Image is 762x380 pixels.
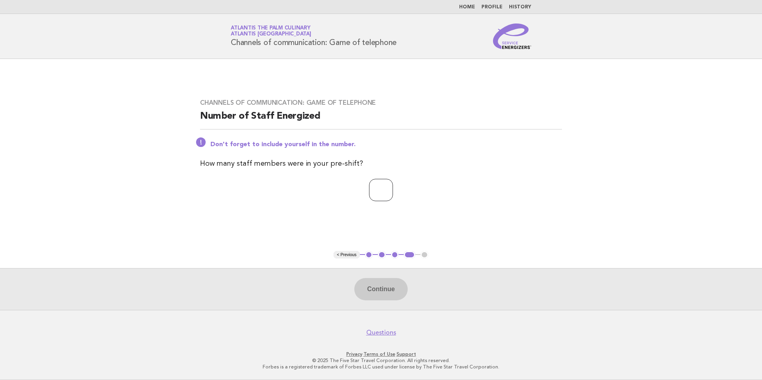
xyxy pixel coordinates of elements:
[137,364,625,370] p: Forbes is a registered trademark of Forbes LLC used under license by The Five Star Travel Corpora...
[231,25,311,37] a: Atlantis The Palm CulinaryAtlantis [GEOGRAPHIC_DATA]
[481,5,503,10] a: Profile
[200,110,562,129] h2: Number of Staff Energized
[397,351,416,357] a: Support
[509,5,531,10] a: History
[137,357,625,364] p: © 2025 The Five Star Travel Corporation. All rights reserved.
[200,158,562,169] p: How many staff members were in your pre-shift?
[391,251,399,259] button: 3
[404,251,415,259] button: 4
[378,251,386,259] button: 2
[231,26,397,47] h1: Channels of communication: Game of telephone
[231,32,311,37] span: Atlantis [GEOGRAPHIC_DATA]
[346,351,362,357] a: Privacy
[137,351,625,357] p: · ·
[365,251,373,259] button: 1
[363,351,395,357] a: Terms of Use
[459,5,475,10] a: Home
[200,99,562,107] h3: Channels of communication: Game of telephone
[210,141,562,149] p: Don't forget to include yourself in the number.
[493,24,531,49] img: Service Energizers
[366,329,396,337] a: Questions
[334,251,359,259] button: < Previous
